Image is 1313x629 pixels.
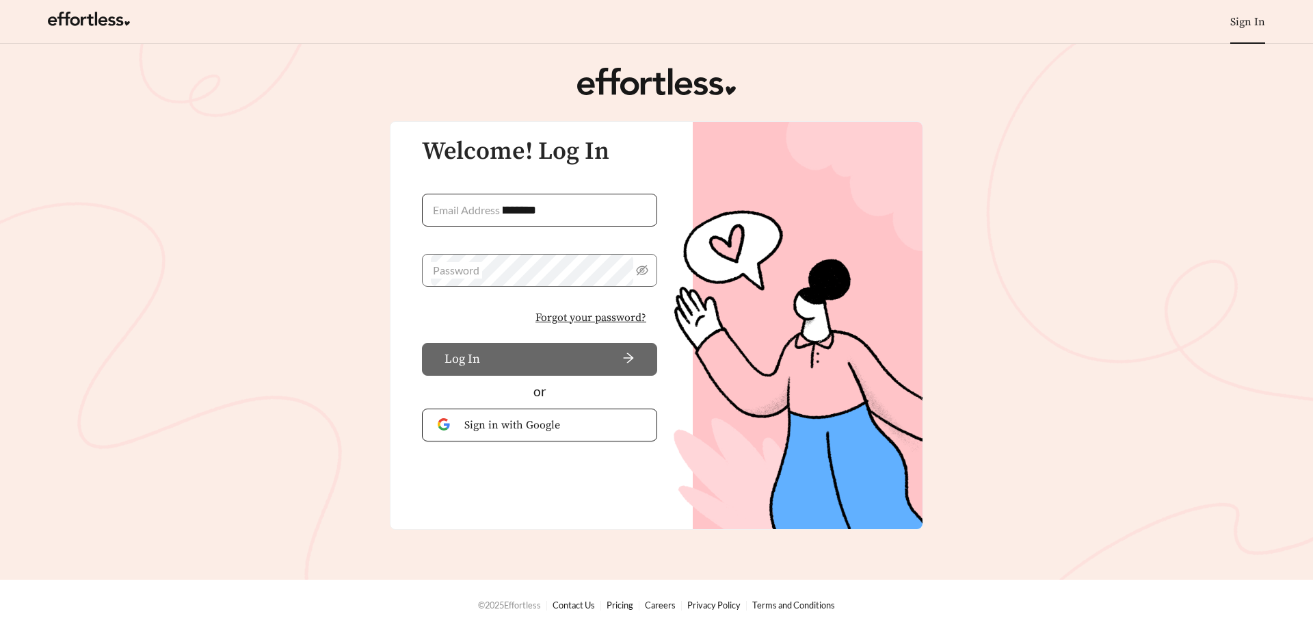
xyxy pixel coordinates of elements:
[607,600,633,611] a: Pricing
[752,600,835,611] a: Terms and Conditions
[687,600,741,611] a: Privacy Policy
[525,303,657,332] button: Forgot your password?
[535,309,646,326] span: Forgot your password?
[438,418,453,431] img: Google Authentication
[422,409,657,441] button: Sign in with Google
[1230,15,1265,29] a: Sign In
[645,600,676,611] a: Careers
[422,138,657,166] h3: Welcome! Log In
[553,600,595,611] a: Contact Us
[422,382,657,402] div: or
[464,417,641,433] span: Sign in with Google
[422,343,657,376] button: Log Inarrow-right
[478,600,541,611] span: © 2025 Effortless
[636,264,648,277] span: eye-invisible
